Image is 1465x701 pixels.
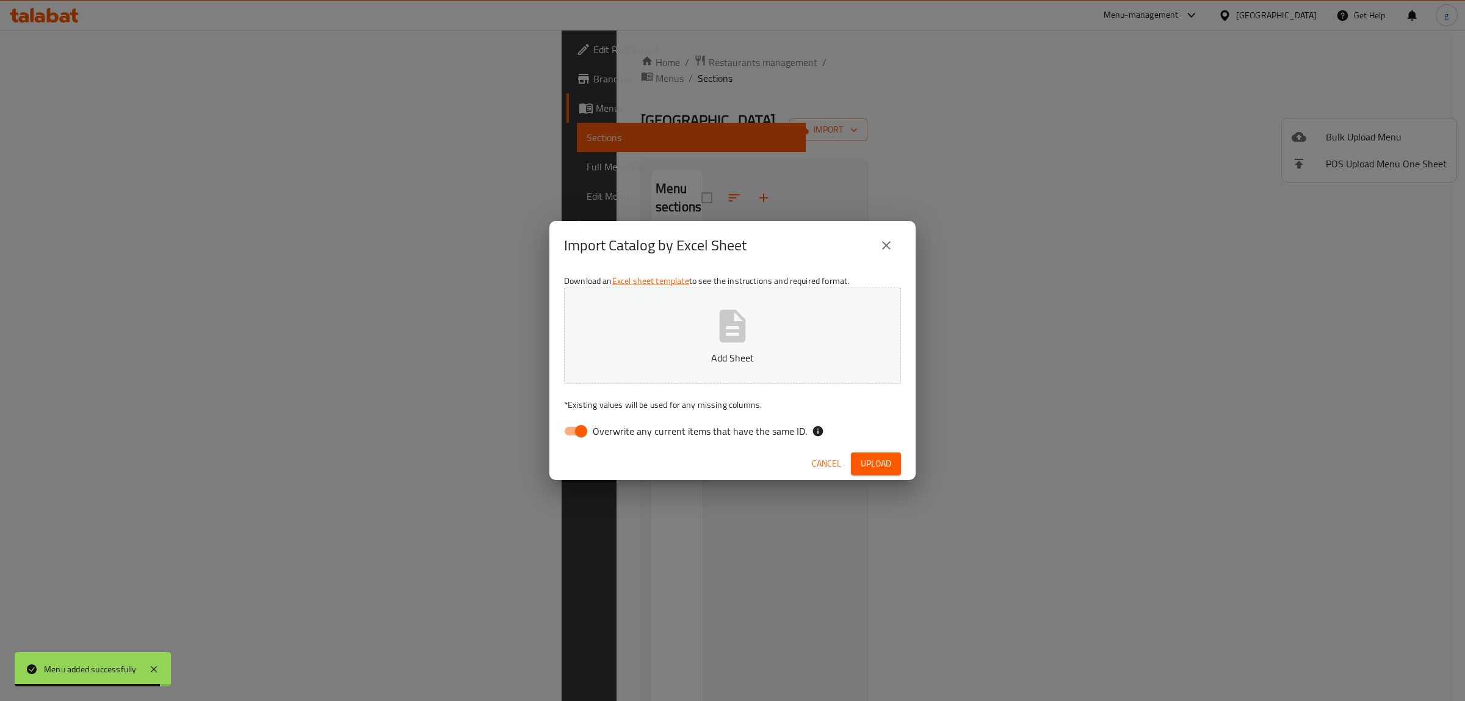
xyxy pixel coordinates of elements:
[851,452,901,475] button: Upload
[812,425,824,437] svg: If the overwrite option isn't selected, then the items that match an existing ID will be ignored ...
[861,456,891,471] span: Upload
[564,399,901,411] p: Existing values will be used for any missing columns.
[807,452,846,475] button: Cancel
[612,273,689,289] a: Excel sheet template
[593,424,807,438] span: Overwrite any current items that have the same ID.
[44,663,137,676] div: Menu added successfully
[564,236,747,255] h2: Import Catalog by Excel Sheet
[583,350,882,365] p: Add Sheet
[564,288,901,384] button: Add Sheet
[812,456,841,471] span: Cancel
[549,270,916,447] div: Download an to see the instructions and required format.
[872,231,901,260] button: close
